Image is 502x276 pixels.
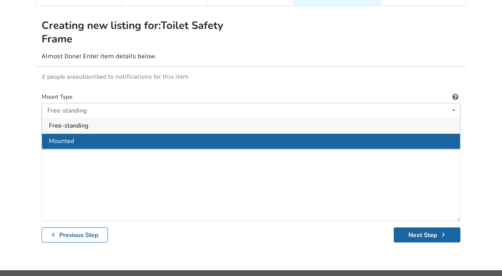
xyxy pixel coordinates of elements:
[49,137,74,146] span: Mounted
[42,19,250,46] h2: Creating new listing for: Toilet Safety Frame
[394,227,460,242] button: Next Step
[49,122,88,130] span: Free-standing
[42,227,108,242] button: Previous Step
[59,231,99,239] b: Previous Step
[42,52,460,60] p: Almost Done! Enter item details below.
[42,93,460,101] label: Mount Type
[42,73,460,80] p: 2 people are subscribed to notifications for this item
[47,108,87,114] div: Free-standing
